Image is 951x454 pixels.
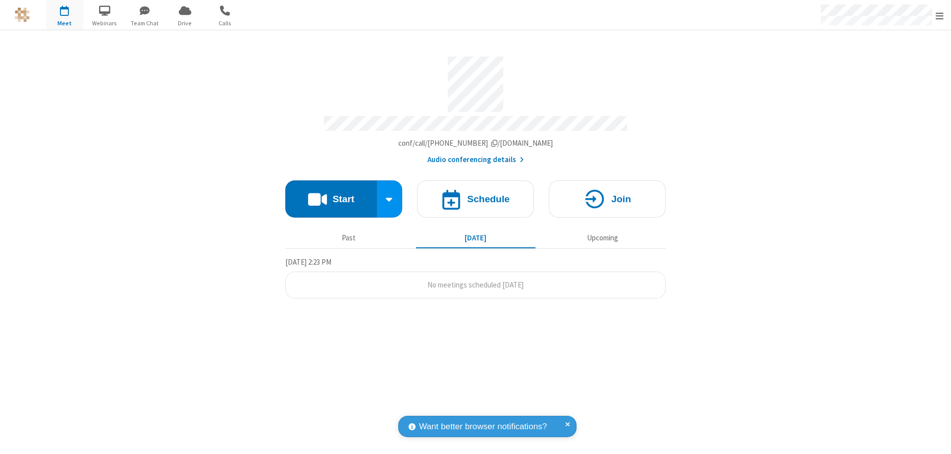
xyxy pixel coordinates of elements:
[926,428,944,447] iframe: Chat
[377,180,403,218] div: Start conference options
[15,7,30,22] img: QA Selenium DO NOT DELETE OR CHANGE
[427,280,524,289] span: No meetings scheduled [DATE]
[285,180,377,218] button: Start
[543,228,662,247] button: Upcoming
[207,19,244,28] span: Calls
[419,420,547,433] span: Want better browser notifications?
[332,194,354,204] h4: Start
[549,180,666,218] button: Join
[126,19,163,28] span: Team Chat
[285,256,666,299] section: Today's Meetings
[398,138,553,148] span: Copy my meeting room link
[398,138,553,149] button: Copy my meeting room linkCopy my meeting room link
[467,194,510,204] h4: Schedule
[285,49,666,166] section: Account details
[417,180,534,218] button: Schedule
[289,228,409,247] button: Past
[285,257,331,267] span: [DATE] 2:23 PM
[416,228,535,247] button: [DATE]
[166,19,204,28] span: Drive
[427,154,524,166] button: Audio conferencing details
[86,19,123,28] span: Webinars
[611,194,631,204] h4: Join
[46,19,83,28] span: Meet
